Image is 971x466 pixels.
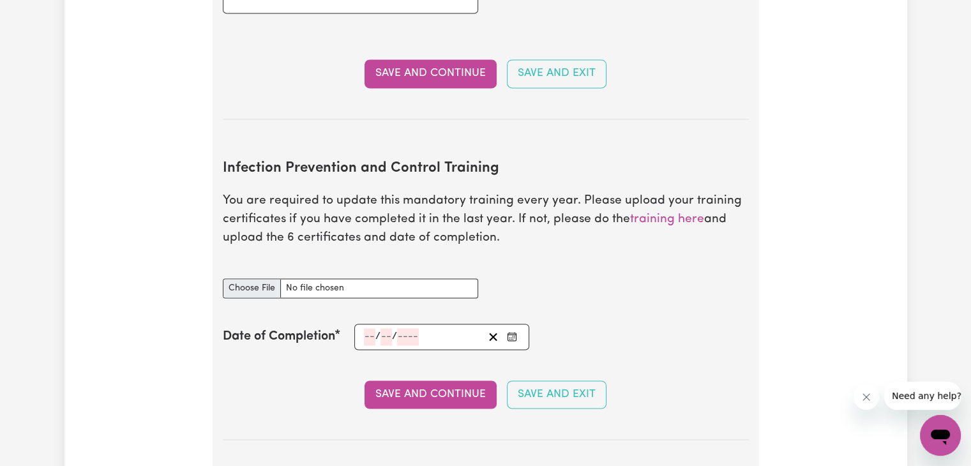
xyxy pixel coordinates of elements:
[365,59,497,87] button: Save and Continue
[920,415,961,456] iframe: Button to launch messaging window
[365,380,497,409] button: Save and Continue
[507,59,606,87] button: Save and Exit
[884,382,961,410] iframe: Message from company
[630,213,704,225] a: training here
[364,328,375,345] input: --
[503,328,521,345] button: Enter the Date of Completion of your Infection Prevention and Control Training
[223,327,335,346] label: Date of Completion
[854,384,879,410] iframe: Close message
[375,331,380,342] span: /
[223,160,749,177] h2: Infection Prevention and Control Training
[483,328,503,345] button: Clear date
[8,9,77,19] span: Need any help?
[223,192,749,247] p: You are required to update this mandatory training every year. Please upload your training certif...
[507,380,606,409] button: Save and Exit
[397,328,419,345] input: ----
[380,328,392,345] input: --
[392,331,397,342] span: /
